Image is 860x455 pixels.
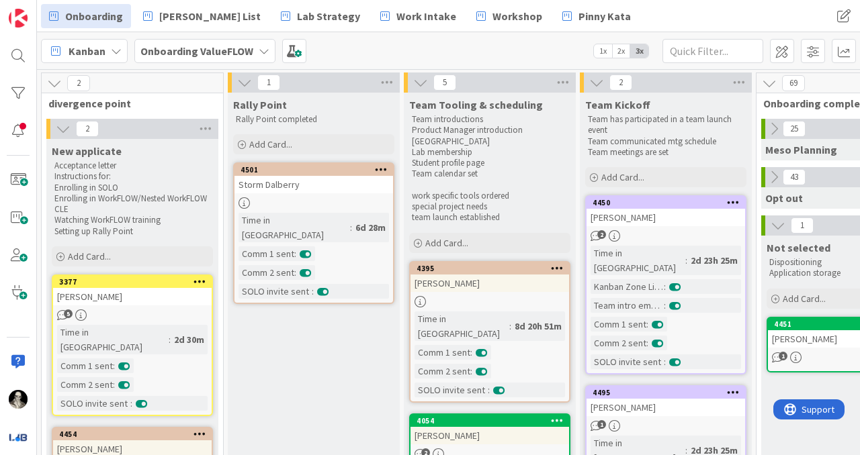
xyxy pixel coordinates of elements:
div: [PERSON_NAME] [411,427,569,444]
span: Opt out [765,191,803,205]
span: New applicate [52,144,122,158]
p: Setting up Rally Point [54,226,210,237]
span: : [350,220,352,235]
div: Comm 2 sent [239,265,294,280]
span: : [646,336,648,350]
div: 4450[PERSON_NAME] [587,197,745,226]
p: Enrolling in WorkFLOW/Nested WorkFLOW CLE [54,193,210,215]
div: 4054 [411,415,569,427]
span: Lab Strategy [297,8,360,24]
span: Add Card... [425,237,468,249]
div: SOLO invite sent [415,383,488,397]
div: 4054[PERSON_NAME] [411,415,569,444]
span: Rally Point [233,98,287,111]
span: : [113,377,115,392]
p: Team meetings are set [588,147,744,158]
img: avatar [9,427,28,446]
span: Kanban [69,43,105,59]
input: Quick Filter... [662,39,763,63]
div: 4395[PERSON_NAME] [411,262,569,292]
div: 3377 [59,277,212,287]
div: 4454 [59,429,212,439]
div: Kanban Zone Licensed [591,279,664,294]
span: Onboarding [65,8,123,24]
p: work specific tools ordered [412,191,568,201]
span: 69 [782,75,805,91]
span: : [169,332,171,347]
span: divergence point [48,97,206,110]
p: Team communicated mtg schedule [588,136,744,147]
p: team launch established [412,212,568,223]
span: Not selected [767,241,830,254]
div: 4495[PERSON_NAME] [587,387,745,416]
span: : [664,354,666,369]
div: Team intro email sent [591,298,664,313]
div: Comm 1 sent [415,345,470,360]
a: Workshop [468,4,550,28]
div: 2d 23h 25m [687,253,741,268]
div: [PERSON_NAME] [53,288,212,305]
span: 2 [76,121,99,137]
span: : [294,265,296,280]
div: [PERSON_NAME] [587,399,745,416]
span: Work Intake [396,8,456,24]
span: Team Tooling & scheduling [409,98,543,111]
div: Comm 1 sent [239,246,294,261]
a: 3377[PERSON_NAME]Time in [GEOGRAPHIC_DATA]:2d 30mComm 1 sent:Comm 2 sent:SOLO invite sent: [52,274,213,416]
span: Add Card... [601,171,644,183]
div: [PERSON_NAME] [587,209,745,226]
p: Team has participated in a team launch event [588,114,744,136]
div: 4495 [587,387,745,399]
p: Product Manager introduction [412,125,568,136]
span: Support [28,2,61,18]
a: Pinny Kata [554,4,639,28]
p: Team introductions [412,114,568,125]
p: Student profile page [412,158,568,168]
span: : [509,319,511,334]
span: 2 [597,230,606,239]
div: Storm Dalberry [234,176,393,193]
div: Comm 2 sent [415,364,470,378]
img: WS [9,390,28,409]
span: : [685,253,687,268]
span: Meso Planning [765,143,837,156]
div: Time in [GEOGRAPHIC_DATA] [591,246,685,275]
p: Lab membership [412,147,568,158]
span: 2x [612,44,630,58]
span: : [130,396,132,411]
div: 2d 30m [171,332,208,347]
div: Comm 2 sent [591,336,646,350]
div: Comm 1 sent [591,317,646,332]
a: Work Intake [372,4,464,28]
span: : [646,317,648,332]
a: 4450[PERSON_NAME]Time in [GEOGRAPHIC_DATA]:2d 23h 25mKanban Zone Licensed:Team intro email sent:C... [585,195,746,374]
a: 4395[PERSON_NAME]Time in [GEOGRAPHIC_DATA]:8d 20h 51mComm 1 sent:Comm 2 sent:SOLO invite sent: [409,261,570,403]
a: 4501Storm DalberryTime in [GEOGRAPHIC_DATA]:6d 28mComm 1 sent:Comm 2 sent:SOLO invite sent: [233,162,394,304]
div: 3377[PERSON_NAME] [53,276,212,305]
span: Pinny Kata [578,8,631,24]
p: Watching WorkFLOW training [54,215,210,225]
div: 4501 [241,165,393,174]
span: Add Card... [249,138,292,150]
b: Onboarding ValueFLOW [140,44,253,58]
div: 4395 [411,262,569,274]
span: 1 [257,74,280,91]
span: 3x [630,44,648,58]
span: 1 [597,420,606,429]
div: 8d 20h 51m [511,319,565,334]
span: 2 [67,75,90,91]
div: Time in [GEOGRAPHIC_DATA] [239,213,350,242]
div: Comm 2 sent [57,377,113,392]
img: Visit kanbanzone.com [9,9,28,28]
span: 43 [783,169,806,185]
p: Team calendar set [412,168,568,179]
p: Instructions for: [54,171,210,182]
span: : [664,279,666,294]
a: Onboarding [41,4,131,28]
span: : [113,358,115,373]
div: 4501Storm Dalberry [234,164,393,193]
span: 1 [779,352,787,360]
div: 4450 [593,198,745,207]
span: : [488,383,490,397]
div: Comm 1 sent [57,358,113,373]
